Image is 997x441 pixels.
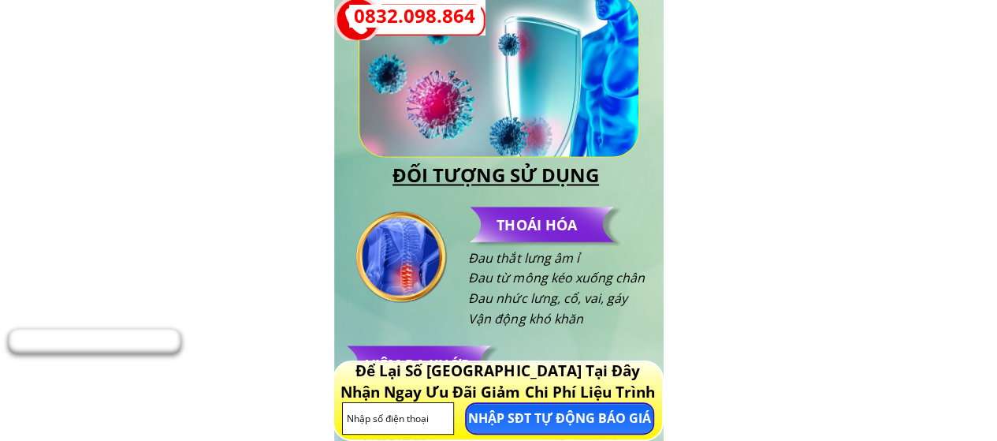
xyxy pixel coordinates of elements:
input: Nhập số điện thoại [343,403,454,434]
h3: Để Lại Số [GEOGRAPHIC_DATA] Tại Đây Nhận Ngay Ưu Đãi Giảm Chi Phí Liệu Trình [336,361,659,402]
a: 0832.098.864 [354,1,494,31]
p: NHẬP SĐT TỰ ĐỘNG BÁO GIÁ [467,404,652,433]
h3: Đau thắt lưng âm ỉ Đau từ mông kéo xuống chân Đau nhức lưng, cổ, vai, gáy Vận động khó khăn [468,249,668,329]
h3: VIÊM ĐA KHỚP [366,353,523,376]
h3: THOÁI HÓA [497,214,654,237]
h3: ĐỐI TƯỢNG SỬ DỤNG [392,160,611,190]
